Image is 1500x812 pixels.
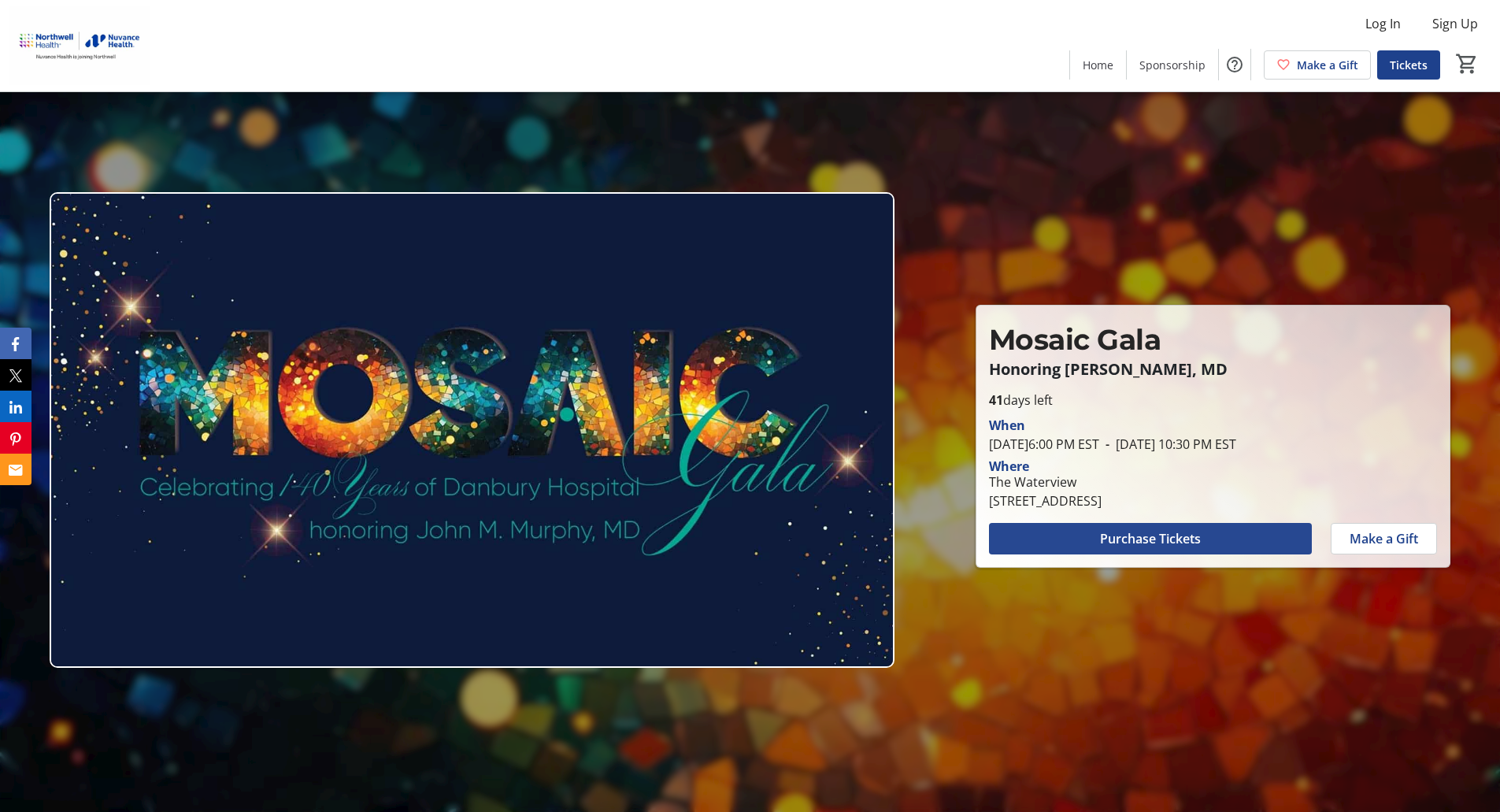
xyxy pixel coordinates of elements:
[1070,50,1126,80] a: Home
[989,436,1099,453] span: [DATE] 6:00 PM EST
[1390,57,1428,73] span: Tickets
[989,491,1102,510] div: [STREET_ADDRESS]
[1264,50,1371,80] a: Make a Gift
[989,460,1029,473] div: Where
[1127,50,1218,80] a: Sponsorship
[9,6,150,85] img: Nuvance Health's Logo
[1432,14,1478,33] span: Sign Up
[1365,14,1401,33] span: Log In
[989,523,1312,554] button: Purchase Tickets
[1219,49,1250,80] button: Help
[1420,11,1491,36] button: Sign Up
[1377,50,1440,80] a: Tickets
[1139,57,1206,73] span: Sponsorship
[1100,529,1201,548] span: Purchase Tickets
[1350,529,1418,548] span: Make a Gift
[989,391,1437,410] p: days left
[989,416,1025,435] div: When
[1099,436,1116,453] span: -
[1453,50,1481,78] button: Cart
[989,322,1161,357] span: Mosaic Gala
[1297,57,1358,73] span: Make a Gift
[989,361,1437,378] p: Honoring [PERSON_NAME], MD
[50,192,894,668] img: Campaign CTA Media Photo
[989,391,1003,409] span: 41
[989,473,1102,491] div: The Waterview
[1353,11,1413,36] button: Log In
[1083,57,1113,73] span: Home
[1331,523,1437,554] button: Make a Gift
[1099,436,1236,453] span: [DATE] 10:30 PM EST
